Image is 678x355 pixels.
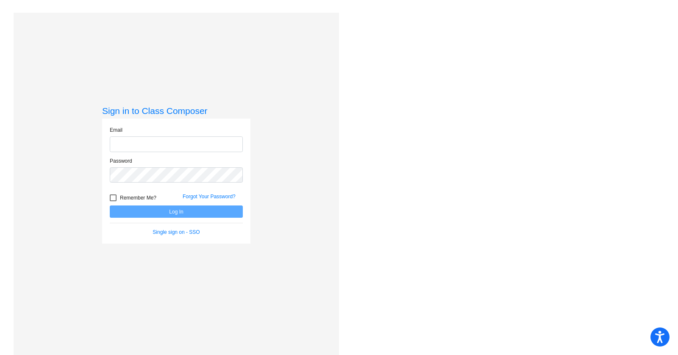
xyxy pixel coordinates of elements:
[110,205,243,218] button: Log In
[110,126,122,134] label: Email
[110,157,132,165] label: Password
[120,193,156,203] span: Remember Me?
[102,105,250,116] h3: Sign in to Class Composer
[183,194,236,200] a: Forgot Your Password?
[153,229,200,235] a: Single sign on - SSO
